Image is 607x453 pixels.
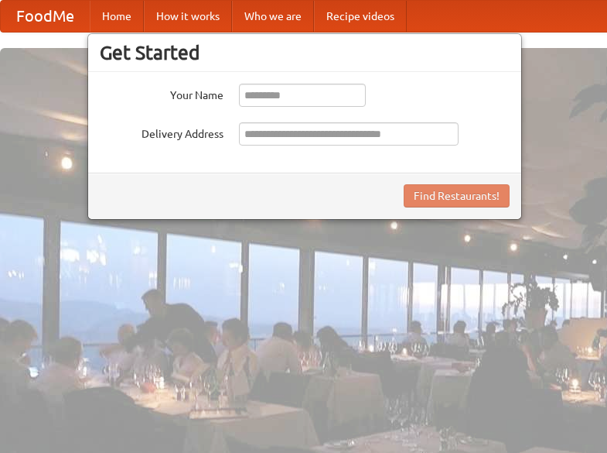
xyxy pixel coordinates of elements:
[232,1,314,32] a: Who we are
[404,184,510,208] button: Find Restaurants!
[1,1,90,32] a: FoodMe
[144,1,232,32] a: How it works
[100,84,223,103] label: Your Name
[90,1,144,32] a: Home
[100,122,223,142] label: Delivery Address
[100,41,510,64] h3: Get Started
[314,1,407,32] a: Recipe videos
